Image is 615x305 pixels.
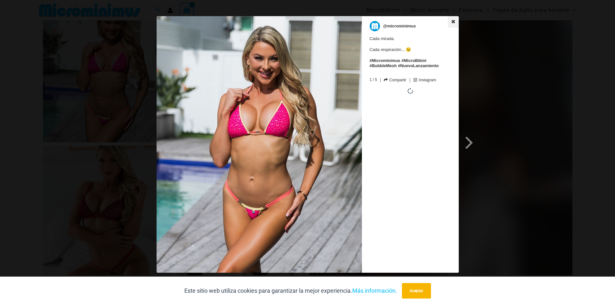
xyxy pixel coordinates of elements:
[410,289,423,293] font: Aceptar
[352,287,397,294] a: Más información.
[370,36,395,41] font: Cada mirada.
[383,24,416,28] font: @microminimus
[370,77,377,82] font: 1 / 5
[370,47,411,52] font: Cada respiración... 😉
[398,63,439,68] a: #NuevoLanzamiento
[402,283,431,299] button: Aceptar
[401,58,426,63] a: #MicroBikini
[389,78,406,82] font: Compartir
[419,78,436,83] font: Instagram
[370,63,397,68] a: #BubbleMesh
[370,21,380,31] img: microminimus.jpg
[157,16,362,273] img: Every eye.<br> <br> Every breath.. 😉 <br> <br> #Microminimus #MicroBikini #BubbleMesh #NewRelease
[384,78,406,82] a: Compartir
[184,287,352,294] font: Este sitio web utiliza cookies para garantizar la mejor experiencia.
[413,78,436,83] a: Instagram
[370,58,400,63] a: #Microminimus
[370,21,447,31] a: @microminimus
